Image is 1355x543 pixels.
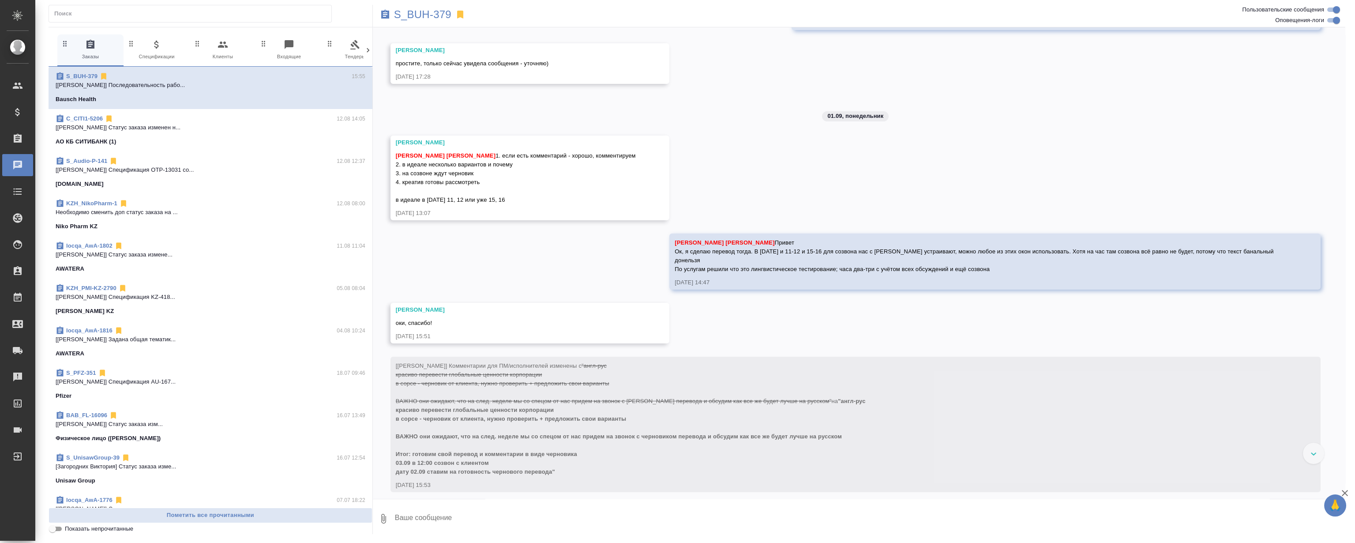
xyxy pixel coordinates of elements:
svg: Отписаться [118,284,127,293]
span: Пользовательские сообщения [1242,5,1324,14]
p: 16.07 12:54 [337,453,365,462]
svg: Отписаться [114,496,123,505]
div: [PERSON_NAME] [396,46,638,55]
div: [DATE] 17:28 [396,72,638,81]
a: S_BUH-379 [66,73,98,79]
p: 18.07 09:46 [337,369,365,377]
div: BAB_FL-1609616.07 13:49[[PERSON_NAME]] Статус заказа изм...Физическое лицо ([PERSON_NAME]) [49,406,372,448]
svg: Отписаться [114,241,123,250]
svg: Отписаться [109,411,118,420]
p: 01.09, понедельник [827,112,883,121]
div: [DATE] 13:07 [396,209,638,218]
p: АО КБ СИТИБАНК (1) [56,137,116,146]
button: Пометить все прочитанными [49,508,372,523]
p: 15:55 [352,72,365,81]
a: locqa_AwA-1776 [66,497,113,503]
a: S_UnisawGroup-39 [66,454,120,461]
svg: Отписаться [109,157,118,166]
div: C_CITI1-520612.08 14:05[[PERSON_NAME]] Статус заказа изменен н...АО КБ СИТИБАНК (1) [49,109,372,151]
span: Пометить все прочитанными [53,510,368,520]
p: 04.08 10:24 [337,326,365,335]
a: S_PFZ-351 [66,370,96,376]
a: S_BUH-379 [394,10,451,19]
span: Тендеры [326,39,385,61]
span: Показать непрочитанные [65,524,133,533]
span: 1. если есть комментарий - хорошо, комментируем 2. в идеале несколько вариантов и почему 3. на со... [396,152,636,203]
p: 07.07 18:22 [337,496,365,505]
span: Оповещения-логи [1275,16,1324,25]
svg: Зажми и перетащи, чтобы поменять порядок вкладок [259,39,268,48]
p: 16.07 13:49 [337,411,365,420]
svg: Отписаться [121,453,130,462]
svg: Зажми и перетащи, чтобы поменять порядок вкладок [127,39,135,48]
p: Unisaw Group [56,476,95,485]
p: Физическое лицо ([PERSON_NAME]) [56,434,161,443]
a: KZH_PMI-KZ-2790 [66,285,116,291]
p: [[PERSON_NAME]] Спецификация OTP-13031 со... [56,166,365,174]
svg: Отписаться [119,199,128,208]
p: [[PERSON_NAME]] Статус заказа изм... [56,420,365,429]
div: [PERSON_NAME] [396,138,638,147]
p: [PERSON_NAME] KZ [56,307,114,316]
span: [PERSON_NAME] [447,152,495,159]
svg: Зажми и перетащи, чтобы поменять порядок вкладок [326,39,334,48]
span: Спецификации [127,39,186,61]
p: 12.08 12:37 [337,157,365,166]
span: оки, спасибо! [396,320,432,326]
p: 11.08 11:04 [337,241,365,250]
div: KZH_NikoPharm-112.08 08:00Необходимо сменить доп статус заказа на ...Niko Pharm KZ [49,194,372,236]
p: [Загородних Виктория] Статус заказа изме... [56,462,365,471]
span: Привет Ок, я сделаю перевод тогда. В [DATE] и 11-12 и 15-16 для созвона нас с [PERSON_NAME] устра... [675,239,1275,272]
span: [PERSON_NAME] [396,152,445,159]
a: S_Audio-P-141 [66,158,107,164]
p: [[PERSON_NAME]] Спецификация AU-167... [56,377,365,386]
svg: Отписаться [99,72,108,81]
p: AWATERA [56,264,84,273]
span: "англ-рус красиво перевести глобальные ценности корпорации в сорсе - черновик от клиента, нужно п... [396,398,866,475]
p: [[PERSON_NAME]] Задана общая тематик... [56,335,365,344]
div: S_PFZ-35118.07 09:46[[PERSON_NAME]] Спецификация AU-167...Pfizer [49,363,372,406]
svg: Зажми и перетащи, чтобы поменять порядок вкладок [61,39,69,48]
p: Pfizer [56,392,71,400]
div: KZH_PMI-KZ-279005.08 08:04[[PERSON_NAME]] Спецификация KZ-418...[PERSON_NAME] KZ [49,279,372,321]
span: [[PERSON_NAME]] Комментарии для ПМ/исполнителей изменены с на [396,362,866,475]
div: locqa_AwA-181604.08 10:24[[PERSON_NAME]] Задана общая тематик...AWATERA [49,321,372,363]
p: 05.08 08:04 [337,284,365,293]
div: locqa_AwA-180211.08 11:04[[PERSON_NAME]] Статус заказа измене...AWATERA [49,236,372,279]
div: locqa_AwA-177607.07 18:22[[PERSON_NAME]] Статус заказа измене...AWATERA [49,490,372,533]
div: [PERSON_NAME] [396,305,638,314]
p: 12.08 08:00 [337,199,365,208]
p: Необходимо сменить доп статус заказа на ... [56,208,365,217]
div: [DATE] 14:47 [675,278,1290,287]
p: [[PERSON_NAME]] Статус заказа измене... [56,250,365,259]
span: Заказы [61,39,120,61]
p: [[PERSON_NAME]] Статус заказа изменен н... [56,123,365,132]
svg: Отписаться [98,369,107,377]
input: Поиск [54,8,331,20]
div: [DATE] 15:53 [396,481,1290,490]
p: 12.08 14:05 [337,114,365,123]
p: [[PERSON_NAME]] Статус заказа измене... [56,505,365,513]
div: S_BUH-37915:55[[PERSON_NAME]] Последовательность рабо...Bausch Health [49,67,372,109]
p: AWATERA [56,349,84,358]
a: KZH_NikoPharm-1 [66,200,117,207]
svg: Отписаться [114,326,123,335]
span: "англ-рус красиво перевести глобальные ценности корпорации в сорсе - черновик от клиента, нужно п... [396,362,832,404]
div: S_UnisawGroup-3916.07 12:54[Загородних Виктория] Статус заказа изме...Unisaw Group [49,448,372,490]
span: Входящие [259,39,319,61]
span: [PERSON_NAME] [725,239,774,246]
p: [[PERSON_NAME]] Спецификация KZ-418... [56,293,365,302]
p: [DOMAIN_NAME] [56,180,104,189]
p: Niko Pharm KZ [56,222,98,231]
span: 🙏 [1328,496,1343,515]
button: 🙏 [1324,494,1346,517]
span: Клиенты [193,39,252,61]
a: locqa_AwA-1802 [66,242,113,249]
a: locqa_AwA-1816 [66,327,113,334]
div: [DATE] 15:51 [396,332,638,341]
a: BAB_FL-16096 [66,412,107,419]
p: [[PERSON_NAME]] Последовательность рабо... [56,81,365,90]
a: C_CITI1-5206 [66,115,103,122]
p: Bausch Health [56,95,96,104]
